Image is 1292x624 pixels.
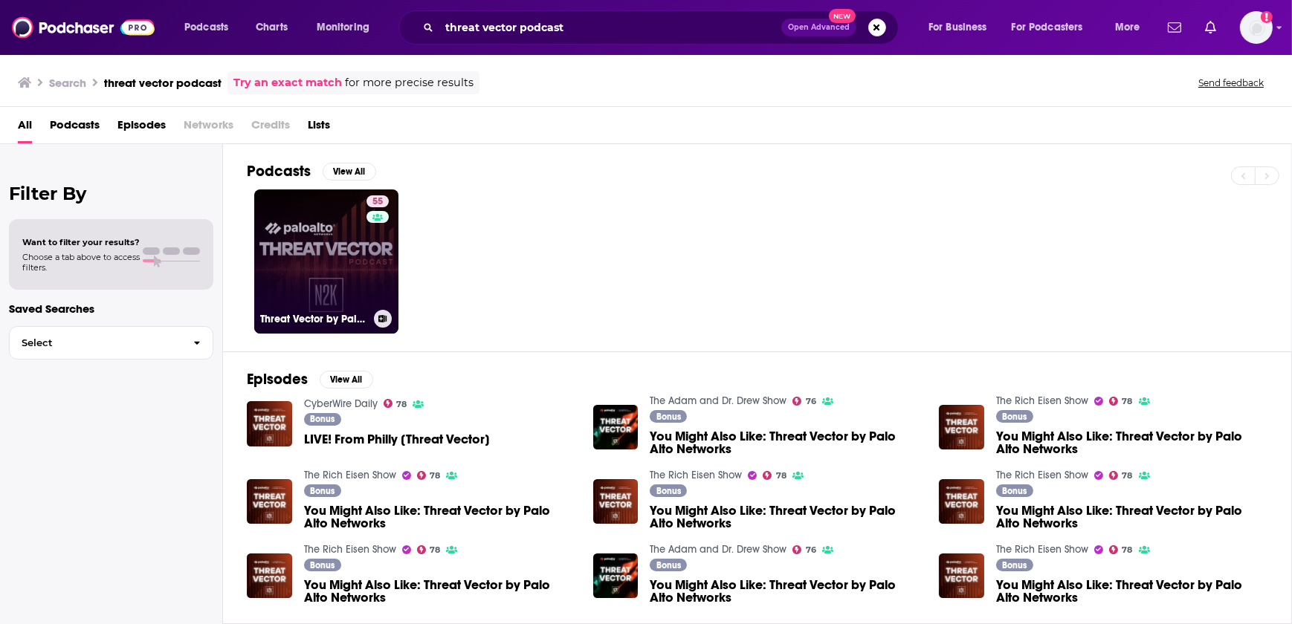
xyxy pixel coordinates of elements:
[1123,472,1133,479] span: 78
[1105,16,1159,39] button: open menu
[1115,17,1140,38] span: More
[650,579,921,604] a: You Might Also Like: Threat Vector by Palo Alto Networks
[12,13,155,42] img: Podchaser - Follow, Share and Rate Podcasts
[384,399,407,408] a: 78
[304,397,378,410] a: CyberWire Daily
[792,545,816,554] a: 76
[247,370,373,389] a: EpisodesView All
[788,24,850,31] span: Open Advanced
[996,394,1088,407] a: The Rich Eisen Show
[1194,77,1268,89] button: Send feedback
[1261,11,1273,23] svg: Add a profile image
[304,433,490,446] a: LIVE! From Philly [Threat Vector]
[247,162,376,181] a: PodcastsView All
[656,561,681,570] span: Bonus
[656,487,681,495] span: Bonus
[1123,547,1133,553] span: 78
[317,17,369,38] span: Monitoring
[50,113,100,143] a: Podcasts
[430,472,440,479] span: 78
[1003,412,1027,421] span: Bonus
[593,553,639,599] a: You Might Also Like: Threat Vector by Palo Alto Networks
[49,76,86,90] h3: Search
[656,412,681,421] span: Bonus
[256,17,288,38] span: Charts
[939,553,984,599] img: You Might Also Like: Threat Vector by Palo Alto Networks
[372,195,383,209] span: 55
[650,504,921,530] a: You Might Also Like: Threat Vector by Palo Alto Networks
[996,430,1267,455] a: You Might Also Like: Threat Vector by Palo Alto Networks
[1123,398,1133,405] span: 78
[1003,487,1027,495] span: Bonus
[10,338,181,348] span: Select
[260,313,368,325] h3: Threat Vector by Palo Alto Networks
[247,162,311,181] h2: Podcasts
[763,471,786,480] a: 78
[310,561,335,570] span: Bonus
[417,545,441,554] a: 78
[304,543,396,556] a: The Rich Eisen Show
[247,553,292,599] img: You Might Also Like: Threat Vector by Palo Alto Networks
[9,302,213,316] p: Saved Searches
[304,579,575,604] a: You Might Also Like: Threat Vector by Palo Alto Networks
[174,16,248,39] button: open menu
[9,183,213,204] h2: Filter By
[1012,17,1083,38] span: For Podcasters
[304,504,575,530] span: You Might Also Like: Threat Vector by Palo Alto Networks
[184,17,228,38] span: Podcasts
[939,479,984,524] img: You Might Also Like: Threat Vector by Palo Alto Networks
[366,195,389,207] a: 55
[251,113,290,143] span: Credits
[104,76,222,90] h3: threat vector podcast
[650,543,786,556] a: The Adam and Dr. Drew Show
[996,469,1088,481] a: The Rich Eisen Show
[792,397,816,406] a: 76
[308,113,330,143] a: Lists
[996,504,1267,530] span: You Might Also Like: Threat Vector by Palo Alto Networks
[996,579,1267,604] a: You Might Also Like: Threat Vector by Palo Alto Networks
[806,547,816,553] span: 76
[22,252,140,273] span: Choose a tab above to access filters.
[1109,397,1133,406] a: 78
[593,479,639,524] a: You Might Also Like: Threat Vector by Palo Alto Networks
[9,326,213,360] button: Select
[1240,11,1273,44] span: Logged in as Shift_2
[650,430,921,455] a: You Might Also Like: Threat Vector by Palo Alto Networks
[310,487,335,495] span: Bonus
[1240,11,1273,44] button: Show profile menu
[781,19,856,36] button: Open AdvancedNew
[396,401,407,408] span: 78
[1240,11,1273,44] img: User Profile
[306,16,389,39] button: open menu
[928,17,987,38] span: For Business
[247,370,308,389] h2: Episodes
[1109,545,1133,554] a: 78
[254,189,398,334] a: 55Threat Vector by Palo Alto Networks
[1199,15,1222,40] a: Show notifications dropdown
[806,398,816,405] span: 76
[22,237,140,247] span: Want to filter your results?
[650,394,786,407] a: The Adam and Dr. Drew Show
[18,113,32,143] a: All
[246,16,297,39] a: Charts
[117,113,166,143] span: Episodes
[345,74,474,91] span: for more precise results
[247,401,292,446] img: LIVE! From Philly [Threat Vector]
[323,163,376,181] button: View All
[310,415,335,423] span: Bonus
[430,547,440,553] span: 78
[417,471,441,480] a: 78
